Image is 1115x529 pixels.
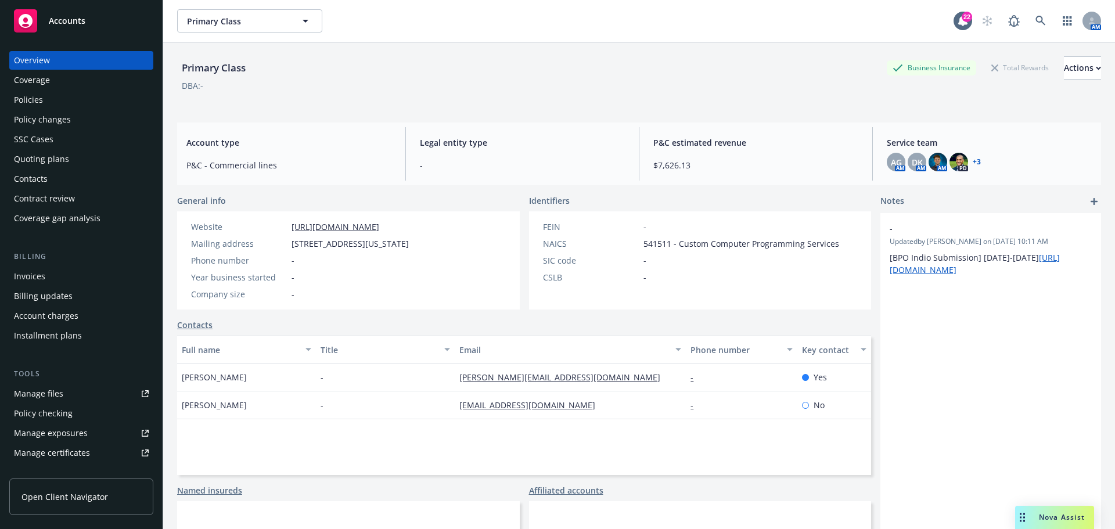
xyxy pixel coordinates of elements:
span: Yes [814,371,827,383]
div: SIC code [543,254,639,267]
div: 22 [962,12,972,22]
a: - [690,400,703,411]
a: Policy changes [9,110,153,129]
span: Notes [880,195,904,208]
img: photo [929,153,947,171]
a: Invoices [9,267,153,286]
p: [BPO Indio Submission] [DATE]-[DATE] [890,251,1092,276]
span: [PERSON_NAME] [182,371,247,383]
div: Invoices [14,267,45,286]
span: Account type [186,136,391,149]
a: Contract review [9,189,153,208]
div: Installment plans [14,326,82,345]
button: Email [455,336,686,364]
span: General info [177,195,226,207]
span: Service team [887,136,1092,149]
span: [STREET_ADDRESS][US_STATE] [292,237,409,250]
a: Manage certificates [9,444,153,462]
a: Contacts [177,319,213,331]
span: Updated by [PERSON_NAME] on [DATE] 10:11 AM [890,236,1092,247]
div: Business Insurance [887,60,976,75]
div: -Updatedby [PERSON_NAME] on [DATE] 10:11 AM[BPO Indio Submission] [DATE]-[DATE][URL][DOMAIN_NAME] [880,213,1101,285]
div: Company size [191,288,287,300]
div: Billing updates [14,287,73,305]
span: Legal entity type [420,136,625,149]
div: Contract review [14,189,75,208]
a: Search [1029,9,1052,33]
span: Identifiers [529,195,570,207]
span: - [643,254,646,267]
span: Nova Assist [1039,512,1085,522]
a: Accounts [9,5,153,37]
div: Total Rewards [985,60,1055,75]
div: Account charges [14,307,78,325]
div: Website [191,221,287,233]
a: [URL][DOMAIN_NAME] [292,221,379,232]
span: - [292,288,294,300]
a: +3 [973,159,981,165]
button: Full name [177,336,316,364]
div: Mailing address [191,237,287,250]
a: Installment plans [9,326,153,345]
img: photo [949,153,968,171]
div: Primary Class [177,60,250,75]
div: Policies [14,91,43,109]
span: [PERSON_NAME] [182,399,247,411]
button: Key contact [797,336,871,364]
div: Full name [182,344,298,356]
a: Billing updates [9,287,153,305]
a: Manage claims [9,463,153,482]
a: Policies [9,91,153,109]
a: Coverage gap analysis [9,209,153,228]
span: - [321,371,323,383]
div: Manage files [14,384,63,403]
div: DBA: - [182,80,203,92]
div: Quoting plans [14,150,69,168]
span: Open Client Navigator [21,491,108,503]
a: - [690,372,703,383]
div: CSLB [543,271,639,283]
span: P&C estimated revenue [653,136,858,149]
button: Primary Class [177,9,322,33]
div: Year business started [191,271,287,283]
span: - [321,399,323,411]
a: SSC Cases [9,130,153,149]
button: Title [316,336,455,364]
span: - [292,271,294,283]
div: Manage claims [14,463,73,482]
span: - [890,222,1062,235]
div: Policy checking [14,404,73,423]
a: [EMAIL_ADDRESS][DOMAIN_NAME] [459,400,605,411]
a: Affiliated accounts [529,484,603,496]
div: Coverage gap analysis [14,209,100,228]
span: Accounts [49,16,85,26]
div: Billing [9,251,153,262]
span: P&C - Commercial lines [186,159,391,171]
span: Primary Class [187,15,287,27]
span: DK [912,156,923,168]
button: Actions [1064,56,1101,80]
span: AG [891,156,902,168]
span: No [814,399,825,411]
a: Policy checking [9,404,153,423]
span: - [643,271,646,283]
a: Overview [9,51,153,70]
div: Actions [1064,57,1101,79]
span: $7,626.13 [653,159,858,171]
a: Named insureds [177,484,242,496]
div: FEIN [543,221,639,233]
div: SSC Cases [14,130,53,149]
button: Phone number [686,336,797,364]
a: Start snowing [976,9,999,33]
a: add [1087,195,1101,208]
div: NAICS [543,237,639,250]
span: - [643,221,646,233]
a: Manage exposures [9,424,153,442]
div: Title [321,344,437,356]
a: Contacts [9,170,153,188]
div: Manage exposures [14,424,88,442]
div: Policy changes [14,110,71,129]
a: Quoting plans [9,150,153,168]
div: Overview [14,51,50,70]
